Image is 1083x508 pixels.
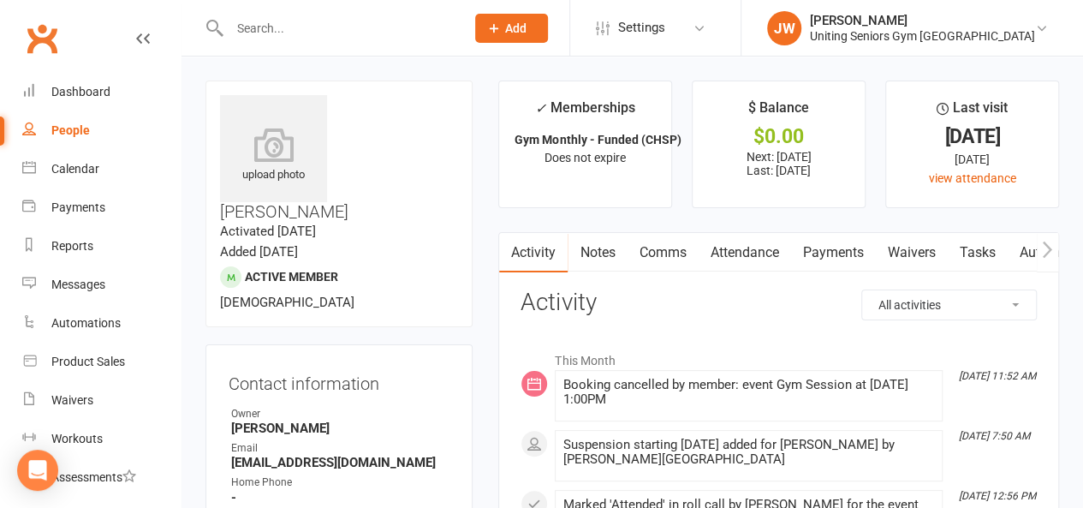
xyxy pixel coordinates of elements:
[22,188,181,227] a: Payments
[245,270,338,284] span: Active member
[51,432,103,445] div: Workouts
[22,304,181,343] a: Automations
[618,9,665,47] span: Settings
[810,13,1035,28] div: [PERSON_NAME]
[708,128,849,146] div: $0.00
[535,100,546,117] i: ✓
[748,97,809,128] div: $ Balance
[521,343,1037,370] li: This Month
[902,150,1043,169] div: [DATE]
[51,355,125,368] div: Product Sales
[708,150,849,177] p: Next: [DATE] Last: [DATE]
[499,233,568,272] a: Activity
[51,200,105,214] div: Payments
[521,290,1037,316] h3: Activity
[51,85,110,99] div: Dashboard
[698,233,790,272] a: Attendance
[224,16,453,40] input: Search...
[22,420,181,458] a: Workouts
[51,470,136,484] div: Assessments
[959,430,1030,442] i: [DATE] 7:50 AM
[51,316,121,330] div: Automations
[220,244,298,260] time: Added [DATE]
[544,151,626,164] span: Does not expire
[231,440,449,457] div: Email
[562,438,935,467] div: Suspension starting [DATE] added for [PERSON_NAME] by [PERSON_NAME][GEOGRAPHIC_DATA]
[220,95,458,221] h3: [PERSON_NAME]
[22,227,181,266] a: Reports
[790,233,875,272] a: Payments
[21,17,63,60] a: Clubworx
[22,150,181,188] a: Calendar
[515,133,681,146] strong: Gym Monthly - Funded (CHSP)
[231,475,449,491] div: Home Phone
[947,233,1007,272] a: Tasks
[505,21,527,35] span: Add
[229,368,449,393] h3: Contact information
[22,381,181,420] a: Waivers
[220,128,327,184] div: upload photo
[929,171,1016,185] a: view attendance
[22,73,181,111] a: Dashboard
[959,490,1036,502] i: [DATE] 12:56 PM
[767,11,801,45] div: JW
[22,458,181,497] a: Assessments
[22,266,181,304] a: Messages
[51,393,93,407] div: Waivers
[959,370,1036,382] i: [DATE] 11:52 AM
[51,239,93,253] div: Reports
[810,28,1035,44] div: Uniting Seniors Gym [GEOGRAPHIC_DATA]
[231,406,449,422] div: Owner
[231,421,449,436] strong: [PERSON_NAME]
[22,343,181,381] a: Product Sales
[568,233,627,272] a: Notes
[937,97,1008,128] div: Last visit
[17,450,58,491] div: Open Intercom Messenger
[51,278,105,291] div: Messages
[627,233,698,272] a: Comms
[220,224,316,239] time: Activated [DATE]
[51,162,99,176] div: Calendar
[475,14,548,43] button: Add
[562,378,935,407] div: Booking cancelled by member: event Gym Session at [DATE] 1:00PM
[231,455,449,470] strong: [EMAIL_ADDRESS][DOMAIN_NAME]
[535,97,635,128] div: Memberships
[51,123,90,137] div: People
[875,233,947,272] a: Waivers
[902,128,1043,146] div: [DATE]
[220,295,354,310] span: [DEMOGRAPHIC_DATA]
[22,111,181,150] a: People
[231,490,449,505] strong: -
